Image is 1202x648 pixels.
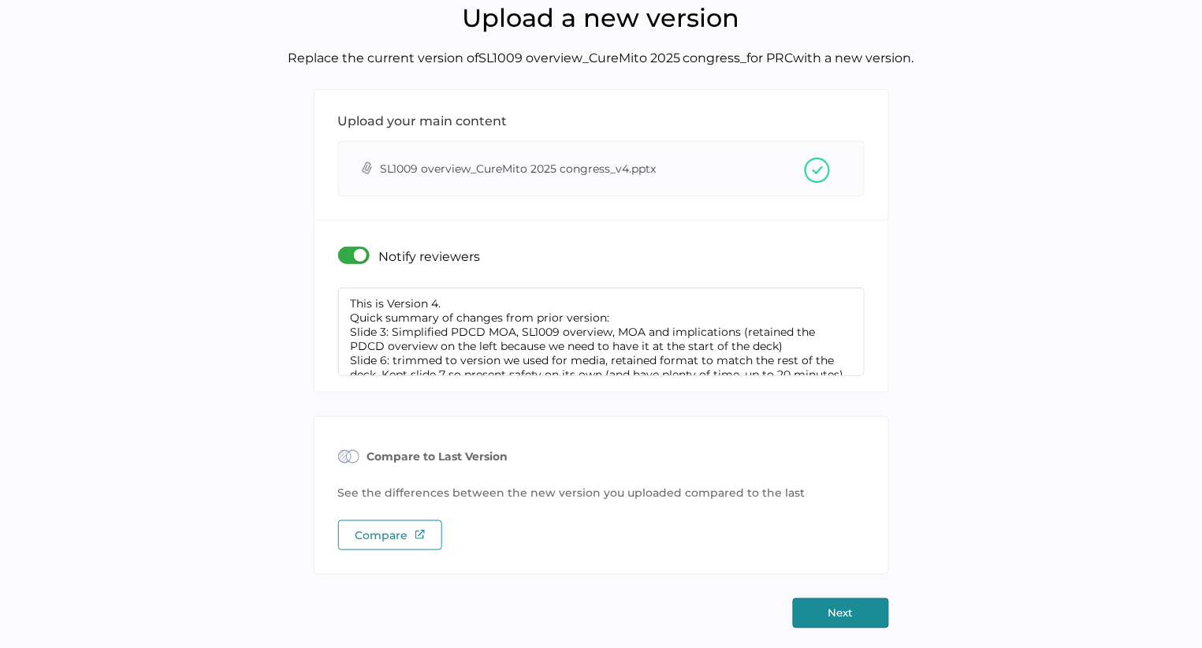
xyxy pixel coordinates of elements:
h1: Compare to Last Version [367,448,508,465]
textarea: This is Version 4. Quick summary of changes from prior version: Slide 3: Simplified PDCD MOA, SL1... [338,288,865,376]
img: zVczYwS+fjRuxuU0bATayOSCU3i61dfzfwHdZ0P6KGamaAAAAABJRU5ErkJggg== [805,158,830,183]
span: SL1009 overview_CureMito 2025 congress_v4.pptx [381,150,805,187]
p: See the differences between the new version you uploaded compared to the last [338,484,865,509]
button: Next [793,598,889,628]
h1: Upload a new version [12,2,1190,33]
img: external-link-green.7ec190a1.svg [415,530,425,539]
i: attachment [363,162,373,174]
p: Notify reviewers [379,249,481,264]
img: compare-small.838390dc.svg [338,441,359,473]
div: Compare [338,520,442,550]
span: Replace the current version of SL1009 overview_CureMito 2025 congress_for PRC with a new version. [288,50,914,65]
div: Upload your main content [338,114,508,128]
